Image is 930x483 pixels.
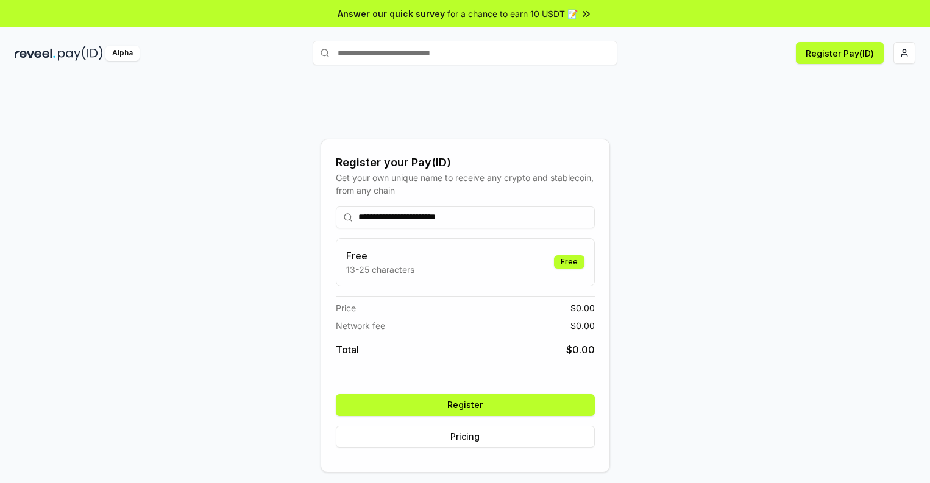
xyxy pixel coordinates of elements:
[570,301,595,314] span: $ 0.00
[15,46,55,61] img: reveel_dark
[346,263,414,276] p: 13-25 characters
[570,319,595,332] span: $ 0.00
[58,46,103,61] img: pay_id
[554,255,584,269] div: Free
[336,301,356,314] span: Price
[796,42,884,64] button: Register Pay(ID)
[105,46,140,61] div: Alpha
[447,7,578,20] span: for a chance to earn 10 USDT 📝
[336,171,595,197] div: Get your own unique name to receive any crypto and stablecoin, from any chain
[346,249,414,263] h3: Free
[336,342,359,357] span: Total
[336,426,595,448] button: Pricing
[566,342,595,357] span: $ 0.00
[336,154,595,171] div: Register your Pay(ID)
[336,319,385,332] span: Network fee
[336,394,595,416] button: Register
[338,7,445,20] span: Answer our quick survey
